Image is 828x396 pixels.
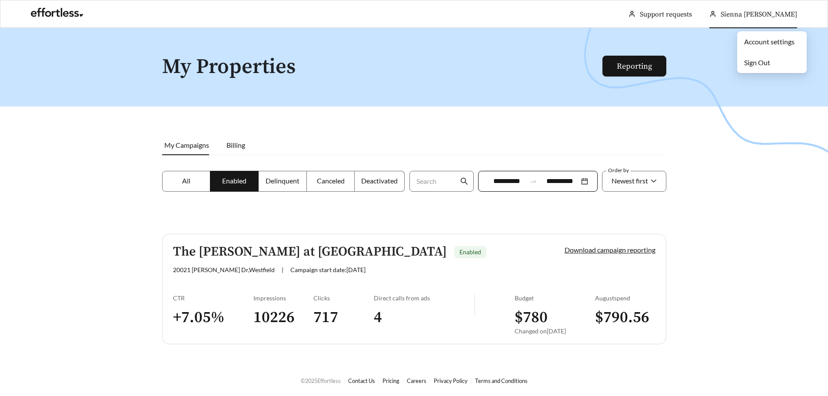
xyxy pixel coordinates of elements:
a: Account settings [744,37,795,46]
span: Sign Out [744,58,770,67]
span: Canceled [317,176,345,185]
h3: $ 780 [515,308,595,327]
span: Delinquent [266,176,299,185]
div: Direct calls from ads [374,294,474,302]
h3: 4 [374,308,474,327]
div: Clicks [313,294,374,302]
span: My Campaigns [164,141,209,149]
span: | [282,266,283,273]
span: Billing [226,141,245,149]
div: Budget [515,294,595,302]
div: CTR [173,294,253,302]
div: August spend [595,294,655,302]
a: The [PERSON_NAME] at [GEOGRAPHIC_DATA]Enabled20021 [PERSON_NAME] Dr,Westfield|Campaign start date... [162,234,666,344]
div: Impressions [253,294,314,302]
span: search [460,177,468,185]
span: Enabled [459,248,481,256]
span: 20021 [PERSON_NAME] Dr , Westfield [173,266,275,273]
img: line [474,294,475,315]
h3: 717 [313,308,374,327]
h3: $ 790.56 [595,308,655,327]
a: Support requests [640,10,692,19]
span: to [529,177,537,185]
span: Newest first [612,176,648,185]
button: Reporting [602,56,666,77]
a: Reporting [617,61,652,71]
h1: My Properties [162,56,603,79]
span: All [182,176,190,185]
span: Enabled [222,176,246,185]
a: Download campaign reporting [565,246,655,254]
span: swap-right [529,177,537,185]
h3: + 7.05 % [173,308,253,327]
h3: 10226 [253,308,314,327]
span: Campaign start date: [DATE] [290,266,366,273]
div: Changed on [DATE] [515,327,595,335]
h5: The [PERSON_NAME] at [GEOGRAPHIC_DATA] [173,245,447,259]
span: Sienna [PERSON_NAME] [721,10,797,19]
span: Deactivated [361,176,398,185]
